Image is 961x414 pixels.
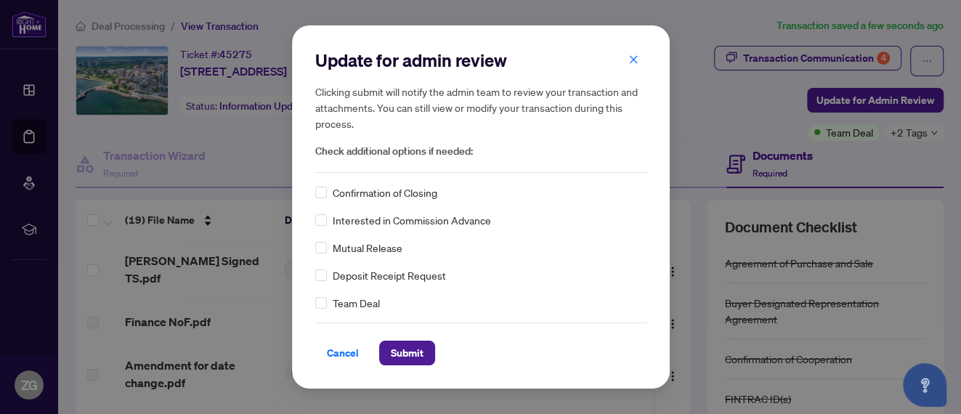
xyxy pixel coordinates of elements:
[379,341,435,365] button: Submit
[391,341,423,365] span: Submit
[333,212,491,228] span: Interested in Commission Advance
[327,341,359,365] span: Cancel
[315,84,646,131] h5: Clicking submit will notify the admin team to review your transaction and attachments. You can st...
[903,363,946,407] button: Open asap
[628,54,638,65] span: close
[315,143,646,160] span: Check additional options if needed:
[315,49,646,72] h2: Update for admin review
[333,184,437,200] span: Confirmation of Closing
[333,240,402,256] span: Mutual Release
[333,267,446,283] span: Deposit Receipt Request
[333,295,380,311] span: Team Deal
[315,341,370,365] button: Cancel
